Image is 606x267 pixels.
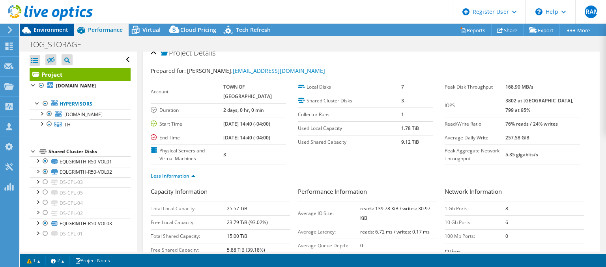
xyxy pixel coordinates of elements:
a: Hypervisors [30,99,131,109]
a: EQLGRIMTH-R50-VOL03 [30,219,131,229]
h1: TOG_STORAGE [26,40,94,49]
b: 257.58 GiB [505,134,529,141]
b: 15.00 TiB [227,233,247,239]
b: [DATE] 14:40 (-04:00) [223,134,270,141]
b: 0 [505,233,508,239]
b: 3802 at [GEOGRAPHIC_DATA], 799 at 95% [505,97,573,113]
b: 5.88 TiB (39.18%) [227,247,265,253]
b: 25.57 TiB [227,205,247,212]
b: 76% reads / 24% writes [505,121,558,127]
a: DS-CPL-05 [30,187,131,198]
td: Free Local Capacity: [151,215,226,229]
b: 5.35 gigabits/s [505,151,538,158]
label: Peak Disk Throughput [445,83,505,91]
a: Export [523,24,560,36]
span: Tech Refresh [236,26,271,33]
b: 168.90 MB/s [505,83,533,90]
a: DS-CPL-04 [30,198,131,208]
b: 8 [505,205,508,212]
td: 10 Gb Ports: [445,215,505,229]
label: Read/Write Ratio [445,120,505,128]
label: Peak Aggregate Network Throughput [445,147,505,163]
span: Virtual [142,26,161,33]
a: DS-CPL-01 [30,229,131,239]
label: Shared Cluster Disks [298,97,402,105]
b: [DOMAIN_NAME] [56,82,96,89]
h3: Network Information [445,187,584,198]
b: 0 [360,242,363,249]
a: Less Information [151,172,195,179]
a: [DOMAIN_NAME] [30,109,131,119]
span: TH [64,121,71,128]
b: 23.79 TiB (93.02%) [227,219,268,226]
label: Average Daily Write [445,134,505,142]
a: Project Notes [69,256,116,265]
a: DS-CPL-02 [30,208,131,218]
b: 3 [401,97,404,104]
b: reads: 6.72 ms / writes: 0.17 ms [360,228,430,235]
div: Shared Cluster Disks [49,147,131,156]
td: Total Shared Capacity: [151,229,226,243]
a: More [559,24,596,36]
a: [DOMAIN_NAME] [30,81,131,91]
h3: Performance Information [298,187,437,198]
span: Details [194,48,215,57]
a: 2 [45,256,70,265]
td: Average Queue Depth: [298,239,360,252]
td: 1 Gb Ports: [445,202,505,215]
span: Environment [34,26,68,33]
label: Used Local Capacity [298,124,402,132]
b: 3 [223,151,226,158]
label: Local Disks [298,83,402,91]
label: Collector Runs [298,111,402,119]
a: 1 [21,256,46,265]
label: Used Shared Capacity [298,138,402,146]
label: Duration [151,106,223,114]
a: DS-CPL-03 [30,177,131,187]
b: 9.12 TiB [401,139,419,145]
td: Free Shared Capacity: [151,243,226,257]
span: ERAM [585,6,597,18]
b: 7 [401,83,404,90]
svg: \n [535,8,542,15]
span: Project [161,49,192,57]
td: Average Latency: [298,225,360,239]
b: 2 days, 0 hr, 0 min [223,107,264,113]
b: 1.78 TiB [401,125,419,132]
span: [DOMAIN_NAME] [64,111,103,118]
td: Total Local Capacity: [151,202,226,215]
label: Start Time [151,120,223,128]
span: [PERSON_NAME], [187,67,325,74]
label: Physical Servers and Virtual Machines [151,147,223,163]
span: Cloud Pricing [180,26,216,33]
label: IOPS [445,102,505,109]
td: 100 Mb Ports: [445,229,505,243]
a: Project [30,68,131,81]
td: Average IO Size: [298,202,360,225]
h3: Other [445,247,584,258]
b: TOWN OF [GEOGRAPHIC_DATA] [223,83,272,100]
a: EQLGRIMTH-R50-VOL02 [30,167,131,177]
a: [EMAIL_ADDRESS][DOMAIN_NAME] [233,67,325,74]
a: EQLGRIMTH-R50-VOL01 [30,156,131,167]
b: 1 [401,111,404,118]
b: 6 [505,219,508,226]
label: End Time [151,134,223,142]
label: Account [151,88,223,96]
h3: Capacity Information [151,187,290,198]
b: reads: 139.78 KiB / writes: 30.97 KiB [360,205,430,221]
a: TH [30,119,131,130]
b: [DATE] 14:40 (-04:00) [223,121,270,127]
a: Share [491,24,524,36]
a: Reports [454,24,492,36]
label: Prepared for: [151,67,186,74]
span: Performance [88,26,123,33]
